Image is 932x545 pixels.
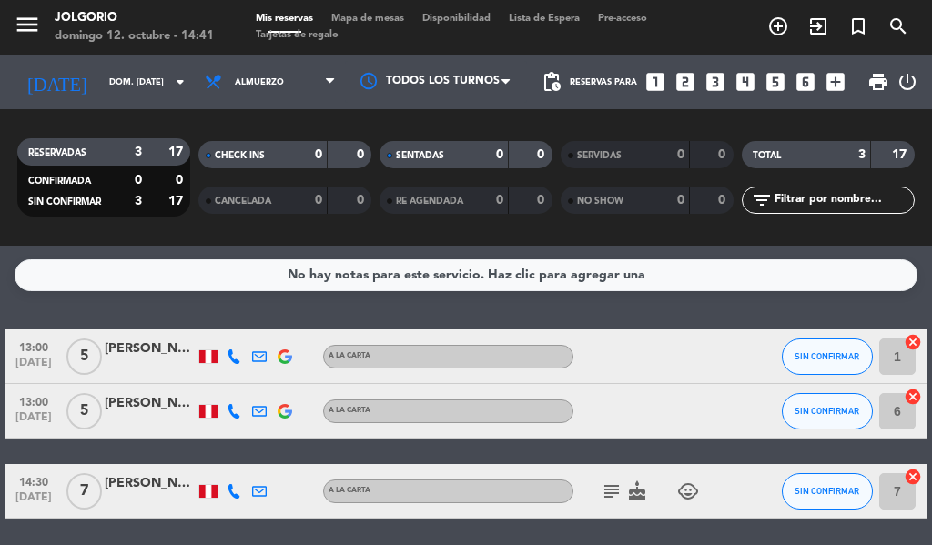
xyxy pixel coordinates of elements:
div: LOG OUT [897,55,918,109]
strong: 0 [496,194,503,207]
button: SIN CONFIRMAR [782,473,873,510]
strong: 0 [315,148,322,161]
span: A la carta [329,487,370,494]
span: SERVIDAS [577,151,622,160]
i: looks_4 [734,70,757,94]
span: TOTAL [753,151,781,160]
i: cancel [904,468,922,486]
strong: 0 [537,148,548,161]
input: Filtrar por nombre... [773,190,914,210]
div: [PERSON_NAME] [105,473,196,494]
span: Disponibilidad [413,14,500,24]
div: [PERSON_NAME] [105,393,196,414]
i: [DATE] [14,64,100,100]
span: 5 [66,393,102,429]
span: 7 [66,473,102,510]
strong: 0 [315,194,322,207]
span: Mapa de mesas [322,14,413,24]
strong: 3 [135,146,142,158]
span: A la carta [329,407,370,414]
strong: 17 [892,148,910,161]
strong: 17 [168,195,187,207]
span: [DATE] [11,491,56,512]
span: pending_actions [541,71,562,93]
strong: 3 [858,148,866,161]
span: Pre-acceso [589,14,656,24]
span: 14:30 [11,470,56,491]
span: SIN CONFIRMAR [795,351,859,361]
strong: 0 [176,174,187,187]
i: add_box [824,70,847,94]
i: looks_5 [764,70,787,94]
strong: 0 [496,148,503,161]
span: print [867,71,889,93]
button: SIN CONFIRMAR [782,338,873,375]
i: subject [601,480,623,502]
i: looks_3 [704,70,727,94]
span: CANCELADA [215,197,271,206]
strong: 0 [718,148,729,161]
i: menu [14,11,41,38]
span: A la carta [329,352,370,359]
i: child_care [677,480,699,502]
i: cancel [904,388,922,406]
span: RE AGENDADA [396,197,463,206]
button: menu [14,11,41,45]
span: Lista de Espera [500,14,589,24]
i: looks_6 [794,70,817,94]
i: cancel [904,333,922,351]
span: 13:00 [11,390,56,411]
span: [DATE] [11,357,56,378]
strong: 0 [357,148,368,161]
strong: 0 [357,194,368,207]
i: turned_in_not [847,15,869,37]
i: search [887,15,909,37]
span: CHECK INS [215,151,265,160]
div: Jolgorio [55,9,214,27]
span: Reservas para [570,77,637,87]
span: Almuerzo [235,77,284,87]
span: RESERVADAS [28,148,86,157]
div: domingo 12. octubre - 14:41 [55,27,214,45]
span: [DATE] [11,411,56,432]
i: power_settings_new [897,71,918,93]
i: exit_to_app [807,15,829,37]
span: SIN CONFIRMAR [795,486,859,496]
strong: 0 [677,194,684,207]
span: 5 [66,338,102,375]
strong: 3 [135,195,142,207]
span: SIN CONFIRMAR [795,406,859,416]
button: SIN CONFIRMAR [782,393,873,429]
strong: 0 [677,148,684,161]
i: filter_list [751,189,773,211]
i: cake [626,480,648,502]
span: NO SHOW [577,197,623,206]
span: SIN CONFIRMAR [28,197,101,207]
strong: 0 [135,174,142,187]
span: SENTADAS [396,151,444,160]
img: google-logo.png [278,349,292,364]
i: arrow_drop_down [169,71,191,93]
i: add_circle_outline [767,15,789,37]
span: Mis reservas [247,14,322,24]
span: CONFIRMADA [28,177,91,186]
i: looks_one [643,70,667,94]
strong: 17 [168,146,187,158]
span: 13:00 [11,336,56,357]
div: No hay notas para este servicio. Haz clic para agregar una [288,265,645,286]
div: [PERSON_NAME] [105,338,196,359]
img: google-logo.png [278,404,292,419]
span: Tarjetas de regalo [247,30,348,40]
strong: 0 [718,194,729,207]
strong: 0 [537,194,548,207]
i: looks_two [674,70,697,94]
